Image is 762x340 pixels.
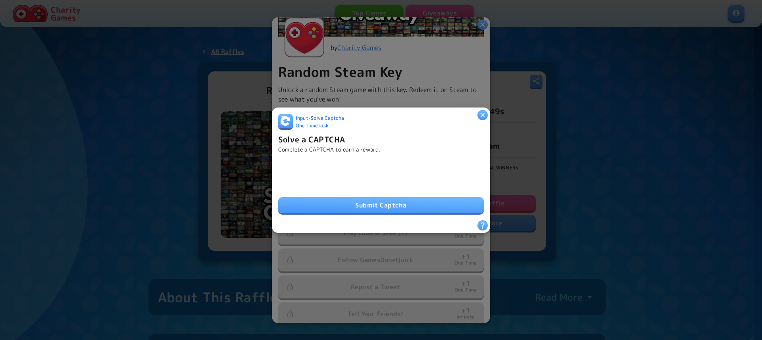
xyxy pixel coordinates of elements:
[296,122,329,130] span: One Time Task
[278,160,399,191] iframe: reCAPTCHA
[278,145,380,153] p: Complete a CAPTCHA to earn a reward.
[278,133,345,145] h6: Solve a CAPTCHA
[296,115,344,122] span: Input - Solve Captcha
[278,197,484,213] button: Submit Captcha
